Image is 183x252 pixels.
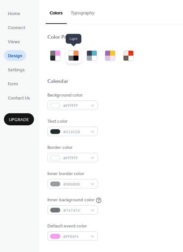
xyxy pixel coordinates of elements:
span: Settings [8,67,25,74]
span: Light [66,34,81,44]
div: Border color [47,144,96,151]
span: Form [8,81,18,88]
a: Contact Us [4,92,34,103]
span: Upgrade [9,117,29,123]
span: #9B9B9B [63,181,87,188]
a: Form [4,78,22,89]
a: Settings [4,64,29,75]
span: #747474 [63,207,87,214]
a: Home [4,8,24,19]
span: Views [8,39,20,45]
span: #FFFFFF [63,102,87,109]
div: Default event color [47,223,96,230]
div: Background color [47,92,96,99]
div: Text color [47,118,96,125]
a: Connect [4,22,29,33]
span: Design [8,53,22,60]
span: #FFFFFF [63,155,87,162]
span: Contact Us [8,95,30,102]
div: Inner background color [47,197,94,204]
span: Home [8,10,20,17]
span: #FF99F4 [63,233,87,240]
span: Connect [8,25,25,31]
a: Views [4,36,24,47]
button: Upgrade [4,113,34,125]
span: #212C29 [63,129,87,135]
a: Design [4,50,26,61]
div: Calendar [47,78,68,85]
div: Color Presets [47,34,79,41]
div: Inner border color [47,171,96,177]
